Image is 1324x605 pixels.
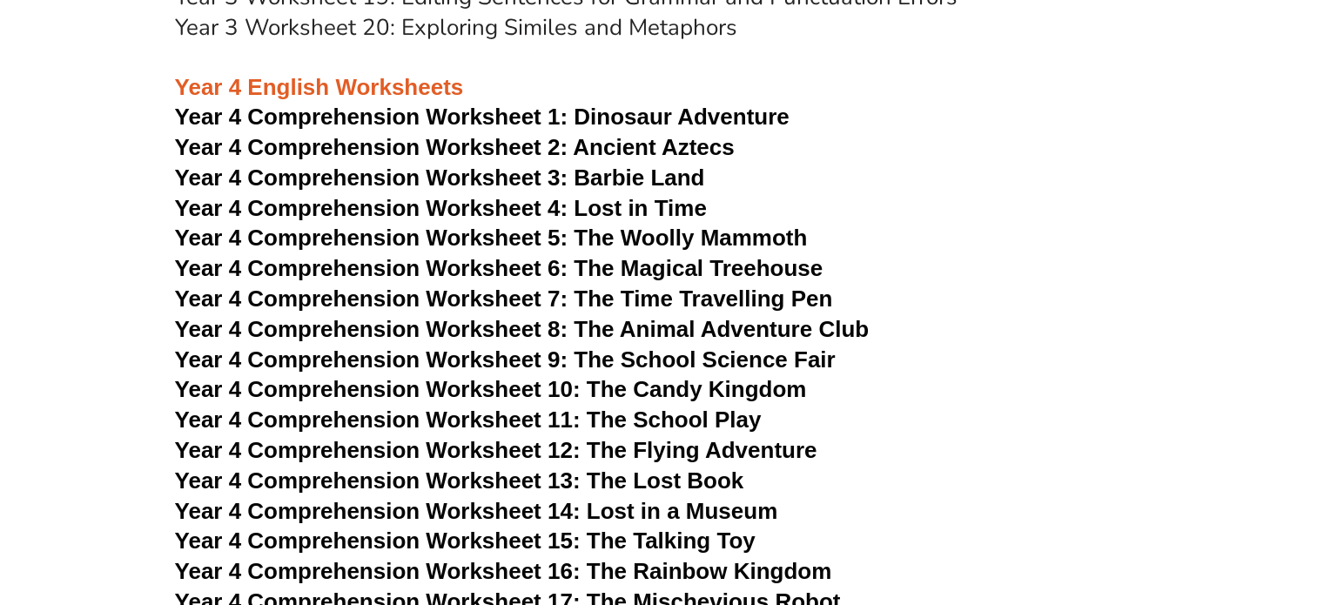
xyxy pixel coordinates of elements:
a: Year 4 Comprehension Worksheet 13: The Lost Book [175,467,744,494]
a: Year 4 Comprehension Worksheet 15: The Talking Toy [175,528,756,554]
a: Year 4 Comprehension Worksheet 16: The Rainbow Kingdom [175,558,832,584]
a: Year 4 Comprehension Worksheet 7: The Time Travelling Pen [175,286,833,312]
a: Year 3 Worksheet 20: Exploring Similes and Metaphors [175,12,737,43]
h3: Year 4 English Worksheets [175,44,1150,103]
a: Year 4 Comprehension Worksheet 3: Barbie Land [175,165,705,191]
a: Year 4 Comprehension Worksheet 5: The Woolly Mammoth [175,225,808,251]
a: Year 4 Comprehension Worksheet 4: Lost in Time [175,195,707,221]
span: Dinosaur Adventure [574,104,789,130]
iframe: Chat Widget [1237,446,1324,605]
a: Year 4 Comprehension Worksheet 11: The School Play [175,407,762,433]
a: Year 4 Comprehension Worksheet 6: The Magical Treehouse [175,255,823,281]
a: Year 4 Comprehension Worksheet 1: Dinosaur Adventure [175,104,790,130]
a: Year 4 Comprehension Worksheet 2: Ancient Aztecs [175,134,735,160]
a: Year 4 Comprehension Worksheet 9: The School Science Fair [175,346,836,373]
span: Year 4 Comprehension Worksheet 1: [175,104,568,130]
a: Year 4 Comprehension Worksheet 14: Lost in a Museum [175,498,778,524]
a: Year 4 Comprehension Worksheet 12: The Flying Adventure [175,437,817,463]
a: Year 4 Comprehension Worksheet 8: The Animal Adventure Club [175,316,870,342]
a: Year 4 Comprehension Worksheet 10: The Candy Kingdom [175,376,807,402]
